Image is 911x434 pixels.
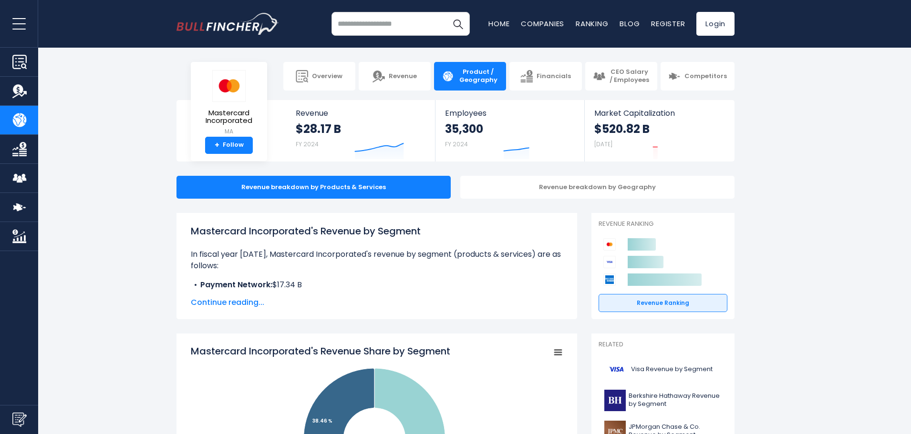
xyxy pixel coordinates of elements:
span: Revenue [389,72,417,81]
strong: $28.17 B [296,121,341,136]
a: Berkshire Hathaway Revenue by Segment [599,387,727,414]
img: BRK-B logo [604,390,626,411]
button: Search [446,12,470,36]
strong: + [215,141,219,150]
a: Overview [283,62,355,91]
a: Market Capitalization $520.82 B [DATE] [585,100,734,161]
small: [DATE] [594,140,612,148]
span: Visa Revenue by Segment [631,365,713,373]
span: Mastercard Incorporated [198,109,259,125]
tspan: Mastercard Incorporated's Revenue Share by Segment [191,344,450,358]
span: Revenue [296,109,426,118]
a: Product / Geography [434,62,506,91]
small: MA [198,127,259,136]
div: Revenue breakdown by Geography [460,176,735,199]
a: Login [696,12,735,36]
a: Revenue Ranking [599,294,727,312]
small: FY 2024 [296,140,319,148]
a: Ranking [576,19,608,29]
img: Mastercard Incorporated competitors logo [603,238,616,251]
a: +Follow [205,137,253,154]
a: Mastercard Incorporated MA [198,70,260,137]
b: Payment Network: [200,279,272,290]
a: Home [488,19,509,29]
a: CEO Salary / Employees [585,62,657,91]
span: Employees [445,109,574,118]
a: Revenue [359,62,431,91]
a: Blog [620,19,640,29]
div: Revenue breakdown by Products & Services [176,176,451,199]
strong: 35,300 [445,121,483,136]
a: Financials [509,62,581,91]
span: Continue reading... [191,297,563,308]
strong: $520.82 B [594,121,650,136]
h1: Mastercard Incorporated's Revenue by Segment [191,224,563,238]
tspan: 38.46 % [312,417,332,424]
a: Visa Revenue by Segment [599,356,727,383]
span: Product / Geography [458,68,498,84]
span: Market Capitalization [594,109,724,118]
a: Go to homepage [176,13,279,35]
a: Competitors [661,62,735,91]
a: Employees 35,300 FY 2024 [435,100,584,161]
span: Competitors [684,72,727,81]
a: Revenue $28.17 B FY 2024 [286,100,435,161]
a: Register [651,19,685,29]
img: American Express Company competitors logo [603,273,616,286]
span: CEO Salary / Employees [609,68,650,84]
p: Revenue Ranking [599,220,727,228]
p: Related [599,341,727,349]
span: Berkshire Hathaway Revenue by Segment [629,392,722,408]
p: In fiscal year [DATE], Mastercard Incorporated's revenue by segment (products & services) are as ... [191,249,563,272]
a: Companies [521,19,564,29]
img: V logo [604,359,628,380]
small: FY 2024 [445,140,468,148]
img: Visa competitors logo [603,256,616,268]
span: Financials [537,72,571,81]
span: Overview [312,72,342,81]
img: bullfincher logo [176,13,279,35]
li: $17.34 B [191,279,563,291]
